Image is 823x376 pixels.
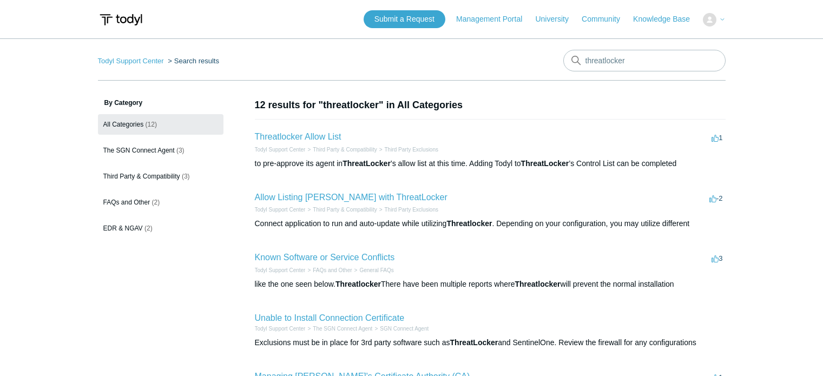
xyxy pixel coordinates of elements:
[255,267,306,273] a: Todyl Support Center
[146,121,157,128] span: (12)
[255,253,395,262] a: Known Software or Service Conflicts
[255,207,306,213] a: Todyl Support Center
[335,280,381,288] em: Threatlocker
[313,207,377,213] a: Third Party & Compatibility
[182,173,190,180] span: (3)
[98,57,166,65] li: Todyl Support Center
[343,159,391,168] em: ThreatLocker
[255,313,405,322] a: Unable to Install Connection Certificate
[712,134,722,142] span: 1
[633,14,701,25] a: Knowledge Base
[103,147,175,154] span: The SGN Connect Agent
[98,166,223,187] a: Third Party & Compatibility (3)
[446,219,492,228] em: Threatlocker
[364,10,445,28] a: Submit a Request
[385,207,438,213] a: Third Party Exclusions
[563,50,726,71] input: Search
[385,147,438,153] a: Third Party Exclusions
[152,199,160,206] span: (2)
[98,218,223,239] a: EDR & NGAV (2)
[305,325,372,333] li: The SGN Connect Agent
[98,140,223,161] a: The SGN Connect Agent (3)
[377,206,438,214] li: Third Party Exclusions
[305,146,377,154] li: Third Party & Compatibility
[450,338,498,347] em: ThreatLocker
[255,146,306,154] li: Todyl Support Center
[709,194,723,202] span: -2
[176,147,185,154] span: (3)
[372,325,429,333] li: SGN Connect Agent
[255,218,726,229] div: Connect application to run and auto-update while utilizing . Depending on your configuration, you...
[255,98,726,113] h1: 12 results for "threatlocker" in All Categories
[313,267,352,273] a: FAQs and Other
[255,193,447,202] a: Allow Listing [PERSON_NAME] with ThreatLocker
[103,173,180,180] span: Third Party & Compatibility
[255,132,341,141] a: Threatlocker Allow List
[98,10,144,30] img: Todyl Support Center Help Center home page
[305,206,377,214] li: Third Party & Compatibility
[535,14,579,25] a: University
[103,199,150,206] span: FAQs and Other
[305,266,352,274] li: FAQs and Other
[144,225,153,232] span: (2)
[103,121,144,128] span: All Categories
[377,146,438,154] li: Third Party Exclusions
[255,266,306,274] li: Todyl Support Center
[359,267,393,273] a: General FAQs
[521,159,569,168] em: ThreatLocker
[255,325,306,333] li: Todyl Support Center
[255,279,726,290] div: like the one seen below. There have been multiple reports where will prevent the normal installation
[255,326,306,332] a: Todyl Support Center
[456,14,533,25] a: Management Portal
[313,326,372,332] a: The SGN Connect Agent
[98,114,223,135] a: All Categories (12)
[352,266,394,274] li: General FAQs
[380,326,429,332] a: SGN Connect Agent
[103,225,143,232] span: EDR & NGAV
[98,57,164,65] a: Todyl Support Center
[255,147,306,153] a: Todyl Support Center
[255,158,726,169] div: to pre-approve its agent in ’s allow list at this time. Adding Todyl to ’s Control List can be co...
[98,192,223,213] a: FAQs and Other (2)
[313,147,377,153] a: Third Party & Compatibility
[166,57,219,65] li: Search results
[255,337,726,348] div: Exclusions must be in place for 3rd party software such as and SentinelOne. Review the firewall f...
[515,280,560,288] em: Threatlocker
[98,98,223,108] h3: By Category
[712,254,722,262] span: 3
[255,206,306,214] li: Todyl Support Center
[582,14,631,25] a: Community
